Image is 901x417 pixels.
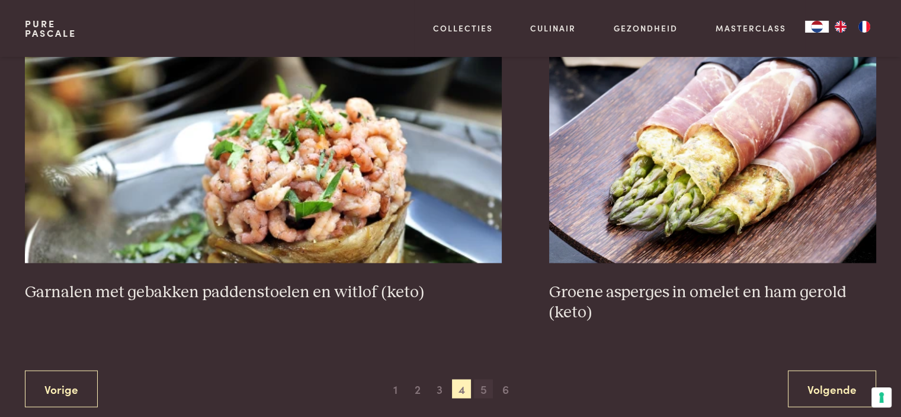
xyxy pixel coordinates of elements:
span: 2 [408,379,427,398]
div: Language [805,21,829,33]
a: PurePascale [25,19,76,38]
a: Garnalen met gebakken paddenstoelen en witlof (keto) Garnalen met gebakken paddenstoelen en witlo... [25,26,502,302]
a: Volgende [788,370,876,408]
h3: Groene asperges in omelet en ham gerold (keto) [549,282,876,323]
a: Masterclass [716,22,786,34]
span: 1 [386,379,405,398]
a: EN [829,21,852,33]
a: Groene asperges in omelet en ham gerold (keto) Groene asperges in omelet en ham gerold (keto) [549,26,876,323]
span: 3 [430,379,449,398]
img: Groene asperges in omelet en ham gerold (keto) [549,26,876,263]
a: FR [852,21,876,33]
a: Culinair [530,22,576,34]
span: 6 [496,379,515,398]
ul: Language list [829,21,876,33]
button: Uw voorkeuren voor toestemming voor trackingtechnologieën [871,387,892,408]
span: 4 [452,379,471,398]
a: NL [805,21,829,33]
span: 5 [474,379,493,398]
a: Collecties [433,22,493,34]
aside: Language selected: Nederlands [805,21,876,33]
a: Vorige [25,370,98,408]
h3: Garnalen met gebakken paddenstoelen en witlof (keto) [25,282,502,303]
a: Gezondheid [614,22,678,34]
img: Garnalen met gebakken paddenstoelen en witlof (keto) [25,26,502,263]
